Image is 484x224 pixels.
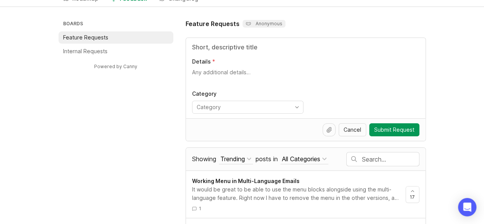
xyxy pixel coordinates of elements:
[199,205,201,212] span: 1
[192,101,303,114] div: toggle menu
[93,62,139,71] a: Powered by Canny
[280,154,328,164] button: posts in
[282,155,320,163] div: All Categories
[192,178,300,184] span: Working Menu in Multi-Language Emails
[219,154,253,164] button: Showing
[246,21,282,27] p: Anonymous
[192,69,419,84] textarea: Details
[62,19,173,30] h3: Boards
[63,47,108,55] p: Internal Requests
[362,155,419,164] input: Search…
[256,155,278,163] span: posts in
[374,126,414,134] span: Submit Request
[410,194,415,200] span: 17
[192,58,211,65] p: Details
[220,155,245,163] div: Trending
[59,31,173,44] a: Feature Requests
[192,43,419,52] input: Title
[344,126,361,134] span: Cancel
[186,19,240,28] h1: Feature Requests
[291,104,303,110] svg: toggle icon
[192,177,406,212] a: Working Menu in Multi-Language EmailsIt would be great to be able to use the menu blocks alongsid...
[192,155,216,163] span: Showing
[59,45,173,57] a: Internal Requests
[369,123,419,136] button: Submit Request
[406,186,419,203] button: 17
[192,185,399,202] div: It would be great to be able to use the menu blocks alongside using the multi-language feature. R...
[192,90,303,98] p: Category
[197,103,290,111] input: Category
[63,34,108,41] p: Feature Requests
[458,198,476,216] div: Open Intercom Messenger
[339,123,366,136] button: Cancel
